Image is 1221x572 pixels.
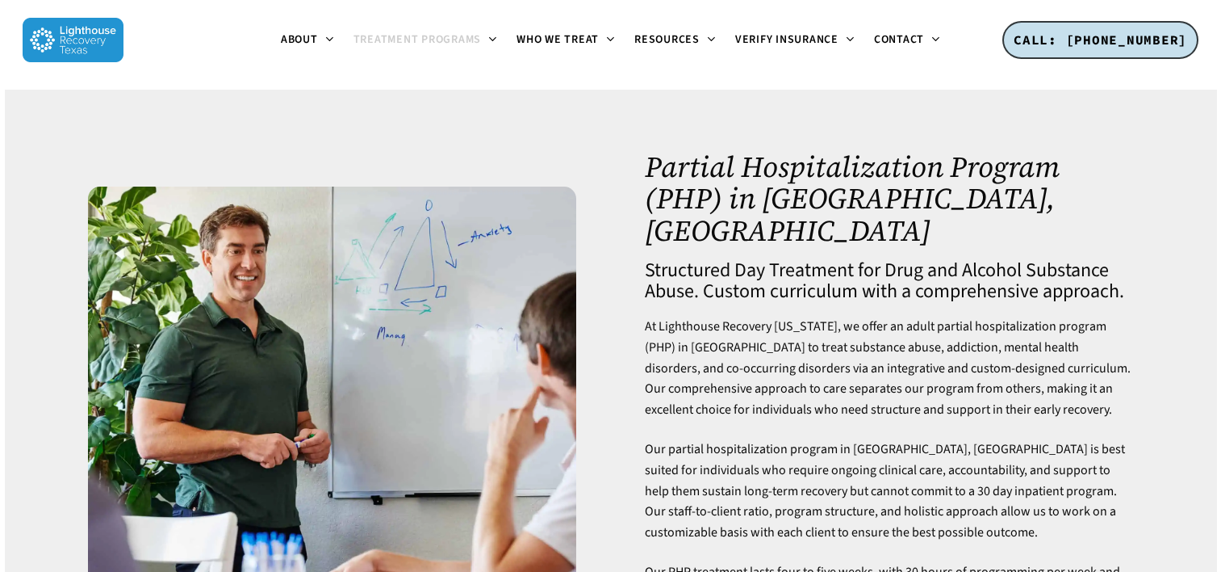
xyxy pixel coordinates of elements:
[735,32,838,48] span: Verify Insurance
[634,32,700,48] span: Resources
[281,32,318,48] span: About
[23,18,123,62] img: Lighthouse Recovery Texas
[625,34,725,47] a: Resources
[645,260,1133,302] h4: Structured Day Treatment for Drug and Alcohol Substance Abuse. Custom curriculum with a comprehen...
[874,32,924,48] span: Contact
[1002,21,1198,60] a: CALL: [PHONE_NUMBER]
[645,151,1133,247] h1: Partial Hospitalization Program (PHP) in [GEOGRAPHIC_DATA], [GEOGRAPHIC_DATA]
[864,34,950,47] a: Contact
[271,34,344,47] a: About
[516,32,599,48] span: Who We Treat
[645,317,1133,440] p: At Lighthouse Recovery [US_STATE], we offer an adult partial hospitalization program (PHP) in [GE...
[1014,32,1187,48] span: CALL: [PHONE_NUMBER]
[353,32,482,48] span: Treatment Programs
[507,34,625,47] a: Who We Treat
[725,34,864,47] a: Verify Insurance
[645,440,1133,562] p: Our partial hospitalization program in [GEOGRAPHIC_DATA], [GEOGRAPHIC_DATA] is best suited for in...
[344,34,508,47] a: Treatment Programs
